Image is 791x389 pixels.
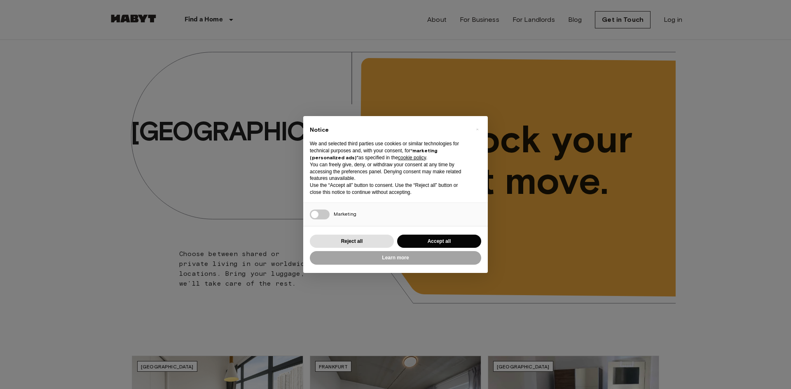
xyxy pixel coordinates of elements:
[310,147,438,161] strong: “marketing (personalized ads)”
[310,251,481,265] button: Learn more
[334,211,356,217] span: Marketing
[310,235,394,248] button: Reject all
[476,124,479,134] span: ×
[397,235,481,248] button: Accept all
[310,182,468,196] p: Use the “Accept all” button to consent. Use the “Reject all” button or close this notice to conti...
[310,161,468,182] p: You can freely give, deny, or withdraw your consent at any time by accessing the preferences pane...
[310,140,468,161] p: We and selected third parties use cookies or similar technologies for technical purposes and, wit...
[310,126,468,134] h2: Notice
[398,155,426,161] a: cookie policy
[470,123,484,136] button: Close this notice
